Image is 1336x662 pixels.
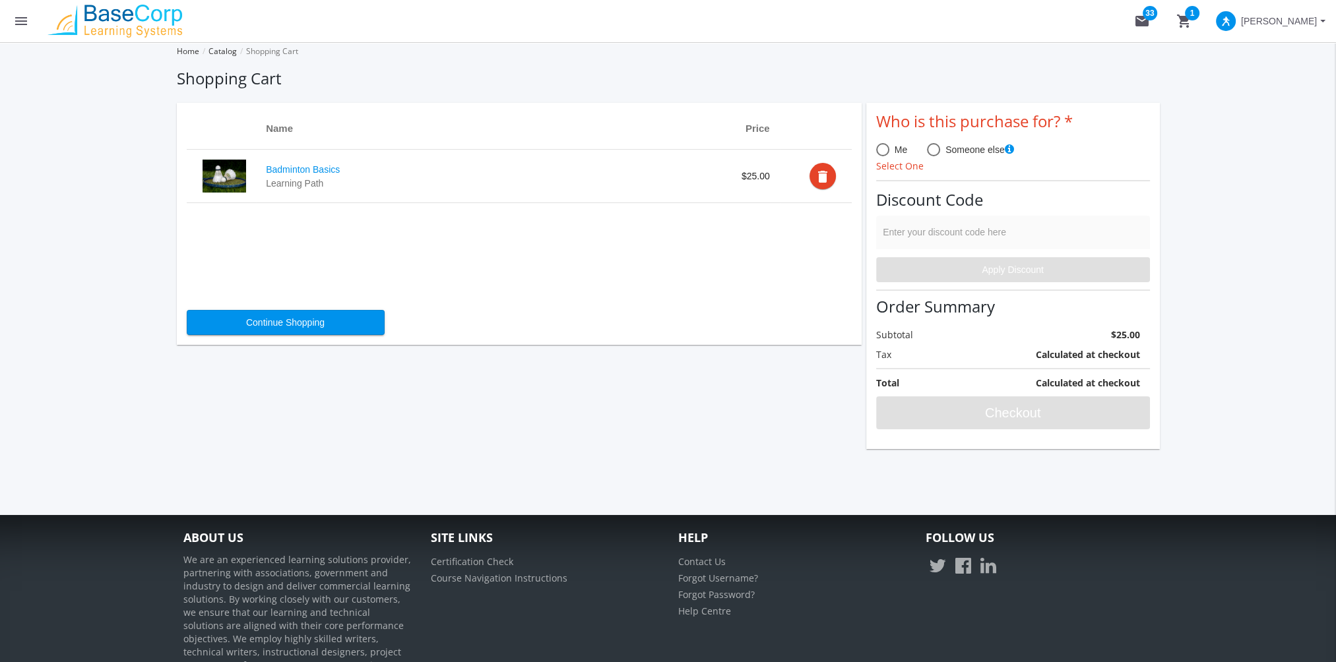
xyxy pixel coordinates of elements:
span: [PERSON_NAME] [1241,9,1317,33]
mat-icon: shopping_cart [1176,13,1192,29]
h4: Help [678,531,906,545]
img: productPicture_a.png [203,160,247,193]
h1: Shopping Cart [177,67,1160,90]
strong: Calculated at checkout [1035,348,1139,361]
h3: Discount Code [876,191,1150,208]
a: Badminton Basics [266,164,722,175]
a: Forgot Username? [678,572,758,584]
img: logo.png [42,5,187,38]
label: Subtotal [876,328,990,342]
a: Catalog [208,45,237,57]
h4: Follow Us [926,531,1153,545]
span: Checkout [887,401,1139,425]
div: Learning Path [266,178,722,189]
a: Help Centre [678,605,731,617]
a: Home [177,45,199,57]
mat-icon: delete [815,169,831,185]
label: Who is this purchase for? [876,113,1073,130]
th: Price [732,113,780,150]
mat-icon: mail [1134,13,1150,29]
strong: Total [876,376,899,389]
h4: About Us [183,531,411,545]
span: $25.00 [742,171,770,181]
strong: $25.00 [1110,328,1139,341]
strong: Calculated at checkout [1035,376,1139,389]
button: Checkout [876,396,1150,429]
span: Apply Discount [887,258,1139,282]
span: Continue Shopping [246,311,325,334]
mat-icon: menu [13,13,29,29]
span: Someone else [940,143,1014,156]
h4: Site Links [431,531,658,545]
a: Certification Check [431,555,513,568]
a: Course Navigation Instructions [431,572,567,584]
button: Apply Discount [876,257,1150,282]
h3: Order Summary [876,298,1150,315]
span: Select One [876,160,924,172]
th: Name [256,113,732,150]
label: Tax [876,348,967,361]
a: Forgot Password? [678,588,755,601]
li: Shopping Cart [237,42,298,61]
a: Contact Us [678,555,726,568]
span: Me [889,143,907,156]
button: Continue Shopping [187,310,385,335]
